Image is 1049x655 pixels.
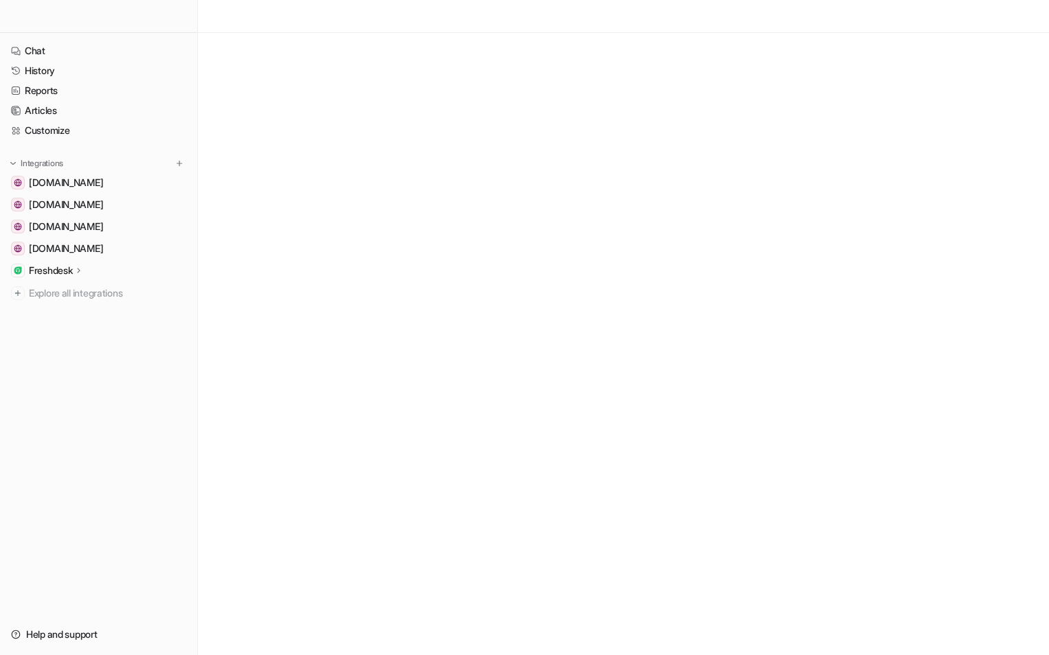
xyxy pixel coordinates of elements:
a: Customize [5,121,192,140]
a: learn.naati.com.au[DOMAIN_NAME] [5,239,192,258]
img: expand menu [8,159,18,168]
span: [DOMAIN_NAME] [29,176,103,189]
a: www.freshworks.com[DOMAIN_NAME] [5,173,192,192]
a: Chat [5,41,192,60]
p: Freshdesk [29,264,72,277]
a: Explore all integrations [5,284,192,303]
a: Help and support [5,625,192,644]
a: History [5,61,192,80]
img: learn.naati.com.au [14,244,22,253]
span: [DOMAIN_NAME] [29,242,103,255]
a: my.naati.com.au[DOMAIN_NAME] [5,217,192,236]
a: www.naati.com.au[DOMAIN_NAME] [5,195,192,214]
img: my.naati.com.au [14,222,22,231]
img: Freshdesk [14,266,22,275]
a: Articles [5,101,192,120]
img: menu_add.svg [175,159,184,168]
img: explore all integrations [11,286,25,300]
img: www.freshworks.com [14,179,22,187]
img: www.naati.com.au [14,200,22,209]
button: Integrations [5,157,67,170]
span: [DOMAIN_NAME] [29,198,103,211]
span: [DOMAIN_NAME] [29,220,103,233]
a: Reports [5,81,192,100]
p: Integrations [21,158,63,169]
span: Explore all integrations [29,282,186,304]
